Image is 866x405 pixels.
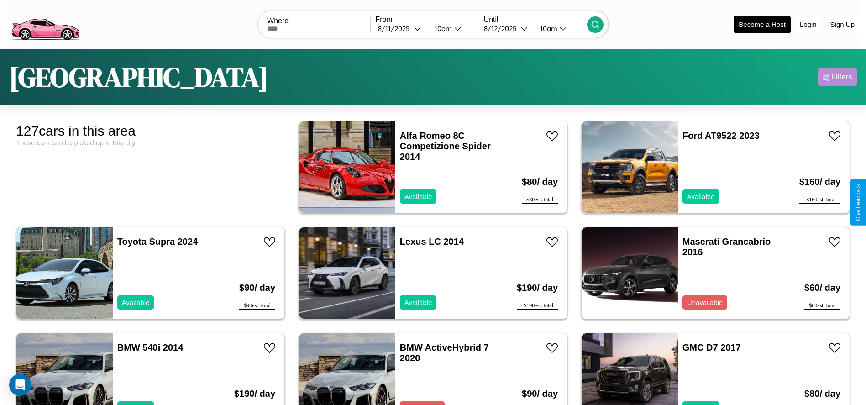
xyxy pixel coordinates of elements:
a: Maserati Grancabrio 2016 [682,237,771,257]
div: These cars can be picked up in this city. [16,139,285,147]
p: Available [404,190,432,203]
div: 8 / 11 / 2025 [378,24,414,33]
div: Filters [831,73,852,82]
a: Alfa Romeo 8C Competizione Spider 2014 [400,131,491,162]
button: 8/11/2025 [375,24,427,33]
div: Give Feedback [855,184,861,221]
div: 8 / 12 / 2025 [484,24,521,33]
p: Available [404,296,432,309]
button: Become a Host [734,16,791,33]
div: 127 cars in this area [16,123,285,139]
p: Available [687,190,715,203]
h3: $ 90 / day [239,274,275,302]
div: $ 80 est. total [522,196,558,204]
img: logo [7,5,84,42]
a: Ford AT9522 2023 [682,131,760,141]
div: $ 90 est. total [239,302,275,310]
div: $ 160 est. total [799,196,840,204]
a: Toyota Supra 2024 [117,237,198,247]
div: 10am [430,24,454,33]
div: 10am [535,24,560,33]
a: BMW ActiveHybrid 7 2020 [400,342,489,363]
h3: $ 190 / day [517,274,558,302]
button: Sign Up [826,16,859,33]
div: $ 60 est. total [804,302,840,310]
h1: [GEOGRAPHIC_DATA] [9,58,268,96]
p: Available [122,296,150,309]
label: From [375,16,478,24]
h3: $ 160 / day [799,168,840,196]
h3: $ 60 / day [804,274,840,302]
button: 10am [427,24,479,33]
h3: $ 80 / day [522,168,558,196]
a: BMW 540i 2014 [117,342,184,352]
div: $ 190 est. total [517,302,558,310]
label: Where [267,17,370,25]
div: Open Intercom Messenger [9,374,31,396]
a: GMC D7 2017 [682,342,741,352]
button: 10am [533,24,587,33]
p: Unavailable [687,296,723,309]
button: Filters [818,68,857,86]
button: Login [795,16,821,33]
a: Lexus LC 2014 [400,237,464,247]
label: Until [484,16,587,24]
